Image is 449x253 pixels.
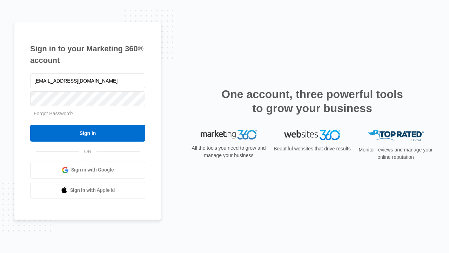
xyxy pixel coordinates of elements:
[34,111,74,116] a: Forgot Password?
[189,144,268,159] p: All the tools you need to grow and manage your business
[368,130,424,142] img: Top Rated Local
[273,145,351,153] p: Beautiful websites that drive results
[71,166,114,174] span: Sign in with Google
[356,146,435,161] p: Monitor reviews and manage your online reputation
[70,187,115,194] span: Sign in with Apple Id
[30,73,145,88] input: Email
[284,130,340,140] img: Websites 360
[79,148,96,155] span: OR
[30,182,145,199] a: Sign in with Apple Id
[219,87,405,115] h2: One account, three powerful tools to grow your business
[201,130,257,140] img: Marketing 360
[30,125,145,142] input: Sign In
[30,43,145,66] h1: Sign in to your Marketing 360® account
[30,162,145,179] a: Sign in with Google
